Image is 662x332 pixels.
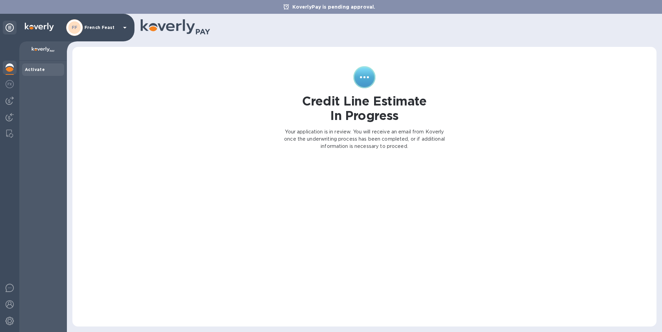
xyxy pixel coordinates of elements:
[289,3,379,10] p: KoverlyPay is pending approval.
[72,25,78,30] b: FF
[25,67,45,72] b: Activate
[6,80,14,88] img: Foreign exchange
[283,128,446,150] p: Your application is in review. You will receive an email from Koverly once the underwriting proce...
[3,21,17,34] div: Unpin categories
[25,23,54,31] img: Logo
[302,94,427,123] h1: Credit Line Estimate In Progress
[84,25,119,30] p: French Feast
